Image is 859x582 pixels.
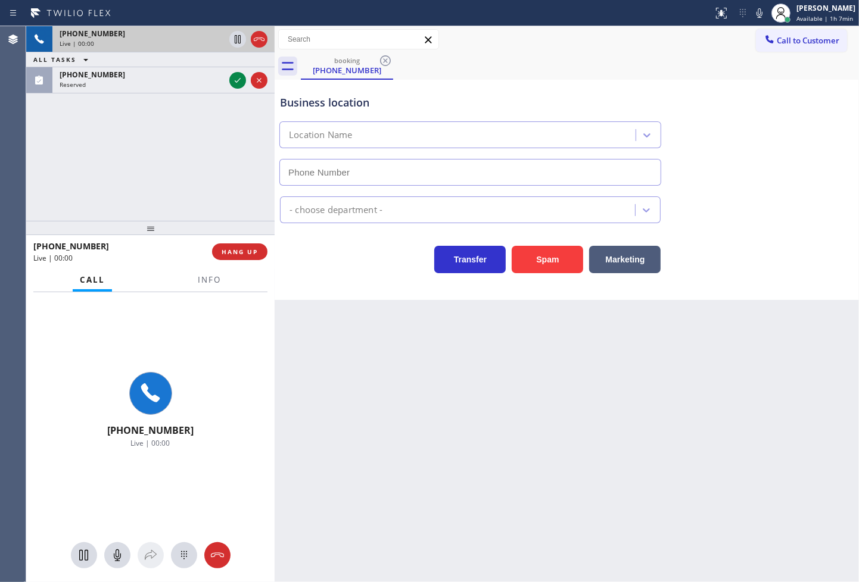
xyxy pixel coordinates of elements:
[204,542,231,568] button: Hang up
[756,29,847,52] button: Call to Customer
[589,246,661,273] button: Marketing
[280,95,661,111] div: Business location
[290,203,382,217] div: - choose department -
[138,542,164,568] button: Open directory
[279,159,661,186] input: Phone Number
[212,243,267,260] button: HANG UP
[222,248,258,256] span: HANG UP
[33,55,76,64] span: ALL TASKS
[796,3,855,13] div: [PERSON_NAME]
[60,39,94,48] span: Live | 00:00
[60,70,125,80] span: [PHONE_NUMBER]
[302,56,392,65] div: booking
[33,240,109,252] span: [PHONE_NUMBER]
[279,30,438,49] input: Search
[104,542,130,568] button: Mute
[60,29,125,39] span: [PHONE_NUMBER]
[71,542,97,568] button: Hold Customer
[512,246,583,273] button: Spam
[302,53,392,79] div: (201) 527-9885
[289,129,353,142] div: Location Name
[73,268,112,292] button: Call
[751,5,768,21] button: Mute
[191,268,228,292] button: Info
[229,31,246,48] button: Hold Customer
[229,72,246,89] button: Accept
[107,424,194,437] span: [PHONE_NUMBER]
[434,246,506,273] button: Transfer
[171,542,197,568] button: Open dialpad
[251,72,267,89] button: Reject
[80,274,105,285] span: Call
[33,253,73,263] span: Live | 00:00
[251,31,267,48] button: Hang up
[60,80,86,89] span: Reserved
[796,14,853,23] span: Available | 1h 7min
[777,35,839,46] span: Call to Customer
[198,274,221,285] span: Info
[26,52,100,67] button: ALL TASKS
[302,65,392,76] div: [PHONE_NUMBER]
[131,438,170,448] span: Live | 00:00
